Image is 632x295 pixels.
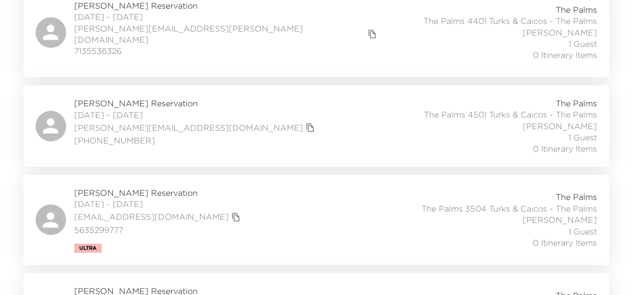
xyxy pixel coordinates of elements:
span: 1 Guest [568,226,597,237]
button: copy primary member email [303,121,317,135]
span: 0 Itinerary Items [533,49,597,61]
a: [PERSON_NAME] Reservation[DATE] - [DATE][PERSON_NAME][EMAIL_ADDRESS][DOMAIN_NAME]copy primary mem... [23,85,609,167]
a: [PERSON_NAME][EMAIL_ADDRESS][DOMAIN_NAME] [74,122,303,133]
button: copy primary member email [365,27,379,41]
span: [PERSON_NAME] [523,27,597,38]
a: [PERSON_NAME] Reservation[DATE] - [DATE][EMAIL_ADDRESS][DOMAIN_NAME]copy primary member email5635... [23,175,609,265]
span: [PERSON_NAME] [523,121,597,132]
span: The Palms [556,98,597,109]
span: The Palms [556,191,597,202]
a: [EMAIL_ADDRESS][DOMAIN_NAME] [74,211,229,222]
span: 1 Guest [568,38,597,49]
span: [DATE] - [DATE] [74,109,317,121]
span: The Palms 3504 Turks & Caicos - The Palms [422,203,597,214]
span: The Palms 4501 Turks & Caicos - The Palms [424,109,597,120]
span: [DATE] - [DATE] [74,198,243,210]
span: Ultra [79,245,97,251]
span: 5635299777 [74,224,243,235]
span: The Palms 4401 Turks & Caicos - The Palms [424,15,597,26]
button: copy primary member email [229,210,243,224]
span: [PERSON_NAME] [523,214,597,225]
span: 0 Itinerary Items [533,143,597,154]
span: [PHONE_NUMBER] [74,135,317,146]
span: [PERSON_NAME] Reservation [74,187,243,198]
a: [PERSON_NAME][EMAIL_ADDRESS][PERSON_NAME][DOMAIN_NAME] [74,23,366,46]
span: 0 Itinerary Items [533,237,597,248]
span: [DATE] - [DATE] [74,11,380,22]
span: 7135536326 [74,45,380,56]
span: [PERSON_NAME] Reservation [74,98,317,109]
span: 1 Guest [568,132,597,143]
span: The Palms [556,4,597,15]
